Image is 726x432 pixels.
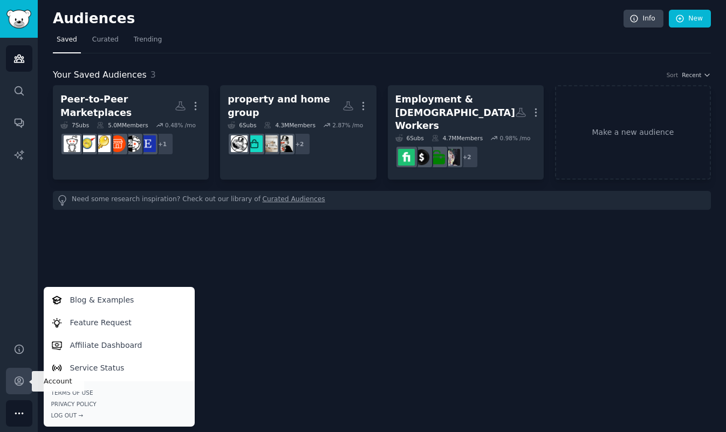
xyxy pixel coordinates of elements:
[332,121,363,129] div: 2.87 % /mo
[92,35,119,45] span: Curated
[53,191,711,210] div: Need some research inspiration? Check out our library of
[443,149,460,166] img: HungryArtists
[228,121,256,129] div: 6 Sub s
[51,400,187,408] a: Privacy Policy
[288,133,311,155] div: + 2
[456,146,478,168] div: + 2
[669,10,711,28] a: New
[428,149,445,166] img: forhire
[45,311,193,334] a: Feature Request
[220,85,376,180] a: property and home group6Subs4.3MMembers2.87% /mo+2LandlordLoveApartmentlivingPropertyManagementRe...
[667,71,679,79] div: Sort
[264,121,315,129] div: 4.3M Members
[413,149,430,166] img: sidehustle
[276,135,293,152] img: LandlordLove
[263,195,325,206] a: Curated Audiences
[45,356,193,379] a: Service Status
[70,294,134,306] p: Blog & Examples
[134,35,162,45] span: Trending
[151,133,174,155] div: + 1
[388,85,544,180] a: Employment & [DEMOGRAPHIC_DATA] Workers6Subs4.7MMembers0.98% /mo+2HungryArtistsforhiresidehustleF...
[70,317,132,328] p: Feature Request
[130,31,166,53] a: Trending
[231,135,248,152] img: Renters
[109,135,126,152] img: marketplace
[624,10,663,28] a: Info
[64,135,80,152] img: Ebay
[6,10,31,29] img: GummySearch logo
[88,31,122,53] a: Curated
[60,93,175,119] div: Peer-to-Peer Marketplaces
[70,340,142,351] p: Affiliate Dashboard
[398,149,415,166] img: Fiverr
[228,93,342,119] div: property and home group
[150,70,156,80] span: 3
[432,134,483,142] div: 4.7M Members
[94,135,111,152] img: eBaySellerAdvice
[682,71,701,79] span: Recent
[60,121,89,129] div: 7 Sub s
[53,68,147,82] span: Your Saved Audiences
[124,135,141,152] img: ThriftStoreHauls
[53,31,81,53] a: Saved
[165,121,196,129] div: 0.48 % /mo
[246,135,263,152] img: PropertyManagement
[97,121,148,129] div: 5.0M Members
[682,71,711,79] button: Recent
[139,135,156,152] img: EtsySellers
[45,289,193,311] a: Blog & Examples
[395,93,516,133] div: Employment & [DEMOGRAPHIC_DATA] Workers
[51,412,187,419] div: Log Out →
[53,10,624,28] h2: Audiences
[79,135,95,152] img: eBaySellers
[261,135,278,152] img: Apartmentliving
[500,134,531,142] div: 0.98 % /mo
[555,85,711,180] a: Make a new audience
[53,85,209,180] a: Peer-to-Peer Marketplaces7Subs5.0MMembers0.48% /mo+1EtsySellersThriftStoreHaulsmarketplaceeBaySel...
[70,362,125,374] p: Service Status
[57,35,77,45] span: Saved
[45,334,193,356] a: Affiliate Dashboard
[395,134,424,142] div: 6 Sub s
[51,389,187,396] a: Terms of Use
